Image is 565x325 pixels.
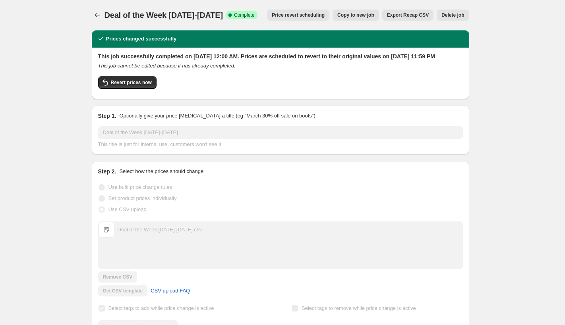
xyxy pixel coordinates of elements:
[267,10,329,21] button: Price revert scheduling
[98,126,463,139] input: 30% off holiday sale
[234,12,254,18] span: Complete
[106,35,177,43] h2: Prices changed successfully
[108,305,214,311] span: Select tags to add while price change is active
[108,206,147,212] span: Use CSV upload
[92,10,103,21] button: Price change jobs
[98,52,463,60] h2: This job successfully completed on [DATE] 12:00 AM. Prices are scheduled to revert to their origi...
[104,11,223,19] span: Deal of the Week [DATE]-[DATE]
[337,12,374,18] span: Copy to new job
[98,76,157,89] button: Revert prices now
[146,285,195,297] a: CSV upload FAQ
[119,112,315,120] p: Optionally give your price [MEDICAL_DATA] a title (eg "March 30% off sale on boots")
[302,305,416,311] span: Select tags to remove while price change is active
[118,226,202,234] div: Deal of the Week [DATE]-[DATE].csv
[98,63,236,69] i: This job cannot be edited because it has already completed.
[98,112,116,120] h2: Step 1.
[441,12,464,18] span: Delete job
[333,10,379,21] button: Copy to new job
[98,141,221,147] span: This title is just for internal use, customers won't see it
[151,287,190,295] span: CSV upload FAQ
[119,167,203,175] p: Select how the prices should change
[437,10,469,21] button: Delete job
[111,79,152,86] span: Revert prices now
[272,12,325,18] span: Price revert scheduling
[98,167,116,175] h2: Step 2.
[108,184,172,190] span: Use bulk price change rules
[387,12,429,18] span: Export Recap CSV
[108,195,177,201] span: Set product prices individually
[382,10,433,21] button: Export Recap CSV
